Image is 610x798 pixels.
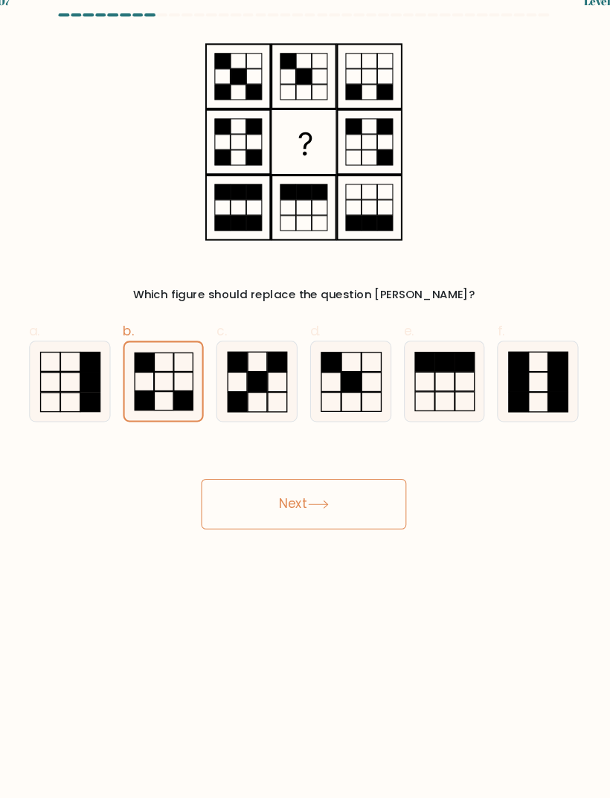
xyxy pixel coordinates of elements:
div: Level 9 [569,7,603,22]
button: Next [208,465,402,512]
span: b. [135,317,145,334]
div: 4:07 [7,7,28,22]
span: e. [399,317,409,334]
span: f. [487,317,494,334]
span: a. [46,317,56,334]
div: Which figure should replace the question [PERSON_NAME]? [55,283,555,299]
span: d. [311,317,321,334]
span: c. [222,317,232,334]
